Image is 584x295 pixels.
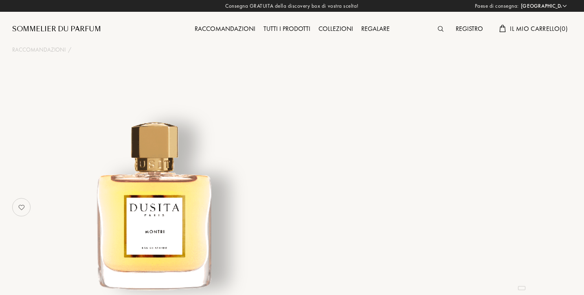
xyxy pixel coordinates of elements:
[191,24,259,35] div: Raccomandazioni
[12,24,101,34] a: Sommelier du Parfum
[314,24,357,33] a: Collezioni
[68,46,71,54] div: /
[13,199,30,215] img: no_like_p.png
[475,2,519,10] span: Paese di consegna:
[314,24,357,35] div: Collezioni
[452,24,487,35] div: Registro
[438,26,443,32] img: search_icn.svg
[357,24,394,33] a: Regalare
[12,46,66,54] a: Raccomandazioni
[510,24,568,33] span: Il mio carrello ( 0 )
[499,25,506,32] img: cart.svg
[357,24,394,35] div: Regalare
[259,24,314,35] div: Tutti i prodotti
[259,24,314,33] a: Tutti i prodotti
[452,24,487,33] a: Registro
[191,24,259,33] a: Raccomandazioni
